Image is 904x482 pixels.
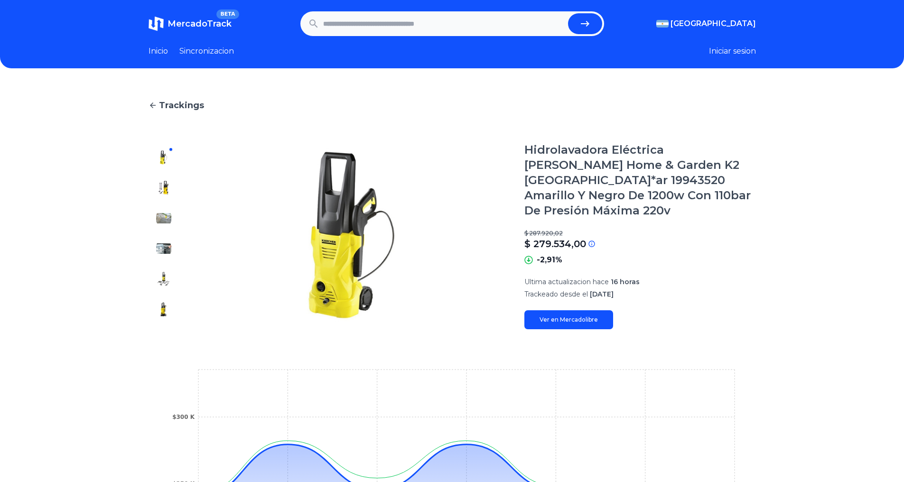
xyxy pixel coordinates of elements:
[216,9,239,19] span: BETA
[168,19,232,29] span: MercadoTrack
[159,99,204,112] span: Trackings
[524,230,756,237] p: $ 287.920,02
[179,46,234,57] a: Sincronizacion
[156,211,171,226] img: Hidrolavadora Eléctrica Kärcher Home & Garden K2 Dakar*ar 19943520 Amarillo Y Negro De 1200w Con ...
[656,18,756,29] button: [GEOGRAPHIC_DATA]
[156,302,171,317] img: Hidrolavadora Eléctrica Kärcher Home & Garden K2 Dakar*ar 19943520 Amarillo Y Negro De 1200w Con ...
[156,241,171,256] img: Hidrolavadora Eléctrica Kärcher Home & Garden K2 Dakar*ar 19943520 Amarillo Y Negro De 1200w Con ...
[524,310,613,329] a: Ver en Mercadolibre
[524,278,609,286] span: Ultima actualizacion hace
[149,99,756,112] a: Trackings
[524,142,756,218] h1: Hidrolavadora Eléctrica [PERSON_NAME] Home & Garden K2 [GEOGRAPHIC_DATA]*ar 19943520 Amarillo Y N...
[156,271,171,287] img: Hidrolavadora Eléctrica Kärcher Home & Garden K2 Dakar*ar 19943520 Amarillo Y Negro De 1200w Con ...
[611,278,640,286] span: 16 horas
[156,150,171,165] img: Hidrolavadora Eléctrica Kärcher Home & Garden K2 Dakar*ar 19943520 Amarillo Y Negro De 1200w Con ...
[524,290,588,298] span: Trackeado desde el
[149,46,168,57] a: Inicio
[590,290,614,298] span: [DATE]
[656,20,669,28] img: Argentina
[149,16,164,31] img: MercadoTrack
[156,180,171,195] img: Hidrolavadora Eléctrica Kärcher Home & Garden K2 Dakar*ar 19943520 Amarillo Y Negro De 1200w Con ...
[537,254,562,266] p: -2,91%
[671,18,756,29] span: [GEOGRAPHIC_DATA]
[172,414,195,420] tspan: $300 K
[524,237,586,250] p: $ 279.534,00
[198,142,505,329] img: Hidrolavadora Eléctrica Kärcher Home & Garden K2 Dakar*ar 19943520 Amarillo Y Negro De 1200w Con ...
[149,16,232,31] a: MercadoTrackBETA
[709,46,756,57] button: Iniciar sesion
